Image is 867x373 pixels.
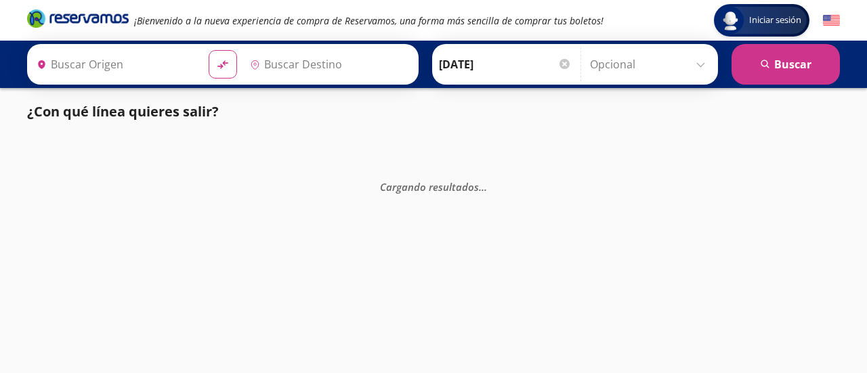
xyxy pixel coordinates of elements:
button: English [823,12,840,29]
span: . [479,179,482,193]
input: Opcional [590,47,711,81]
span: . [484,179,487,193]
input: Buscar Origen [31,47,198,81]
em: ¡Bienvenido a la nueva experiencia de compra de Reservamos, una forma más sencilla de comprar tus... [134,14,604,27]
button: Buscar [732,44,840,85]
em: Cargando resultados [380,179,487,193]
input: Buscar Destino [245,47,411,81]
a: Brand Logo [27,8,129,32]
span: . [482,179,484,193]
input: Elegir Fecha [439,47,572,81]
span: Iniciar sesión [744,14,807,27]
i: Brand Logo [27,8,129,28]
p: ¿Con qué línea quieres salir? [27,102,219,122]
